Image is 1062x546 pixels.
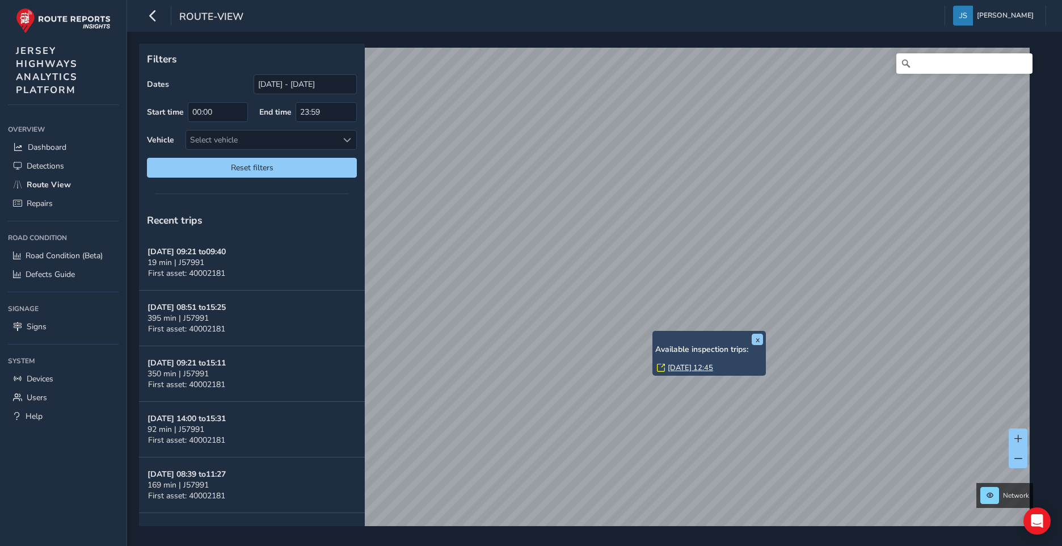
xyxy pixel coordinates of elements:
div: Road Condition [8,229,119,246]
strong: [DATE] 09:21 to 09:40 [147,246,226,257]
button: [DATE] 08:51 to15:25395 min | J57991First asset: 40002181 [139,291,365,346]
button: Reset filters [147,158,357,178]
label: Dates [147,79,169,90]
a: Route View [8,175,119,194]
span: Recent trips [147,213,203,227]
div: Open Intercom Messenger [1023,507,1051,535]
span: Road Condition (Beta) [26,250,103,261]
span: First asset: 40002181 [148,324,225,334]
a: Dashboard [8,138,119,157]
span: 19 min | J57991 [147,257,204,268]
span: First asset: 40002181 [148,490,225,501]
span: First asset: 40002181 [148,379,225,390]
a: Users [8,388,119,407]
span: [PERSON_NAME] [977,6,1034,26]
strong: [DATE] 09:21 to 15:11 [147,358,226,368]
button: [DATE] 08:39 to11:27169 min | J57991First asset: 40002181 [139,457,365,513]
div: Signage [8,300,119,317]
span: Reset filters [155,162,348,173]
span: First asset: 40002181 [148,435,225,446]
strong: [DATE] 08:51 to 15:25 [147,302,226,313]
span: First asset: 40002181 [148,268,225,279]
a: Help [8,407,119,426]
div: Overview [8,121,119,138]
span: Repairs [27,198,53,209]
button: [DATE] 14:00 to15:3192 min | J57991First asset: 40002181 [139,402,365,457]
canvas: Map [143,48,1030,539]
button: [DATE] 09:21 to09:4019 min | J57991First asset: 40002181 [139,235,365,291]
button: x [752,334,763,345]
input: Search [896,53,1032,74]
span: Users [27,392,47,403]
a: Detections [8,157,119,175]
strong: [DATE] 08:39 to 11:27 [147,469,226,480]
h6: Available inspection trips: [655,345,763,355]
span: Devices [27,373,53,384]
span: 395 min | J57991 [147,313,209,324]
label: Start time [147,107,184,117]
a: Defects Guide [8,265,119,284]
strong: [DATE] 07:35 to 11:52 [153,524,231,535]
a: Road Condition (Beta) [8,246,119,265]
img: rr logo [16,8,111,33]
a: Devices [8,369,119,388]
strong: [DATE] 14:00 to 15:31 [147,413,226,424]
label: End time [259,107,292,117]
div: Select vehicle [186,131,338,149]
span: Help [26,411,43,422]
img: diamond-layout [953,6,973,26]
div: System [8,352,119,369]
span: Route View [27,179,71,190]
span: 92 min | J57991 [147,424,204,435]
button: [PERSON_NAME] [953,6,1038,26]
span: Defects Guide [26,269,75,280]
span: Dashboard [28,142,66,153]
span: 350 min | J57991 [147,368,209,379]
span: Signs [27,321,47,332]
button: [DATE] 09:21 to15:11350 min | J57991First asset: 40002181 [139,346,365,402]
span: route-view [179,10,243,26]
a: Signs [8,317,119,336]
span: 169 min | J57991 [147,480,209,490]
a: [DATE] 12:45 [668,363,713,373]
span: JERSEY HIGHWAYS ANALYTICS PLATFORM [16,44,78,96]
label: Vehicle [147,135,174,145]
span: Detections [27,161,64,171]
p: Filters [147,52,357,66]
span: Network [1003,491,1029,500]
a: Repairs [8,194,119,213]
